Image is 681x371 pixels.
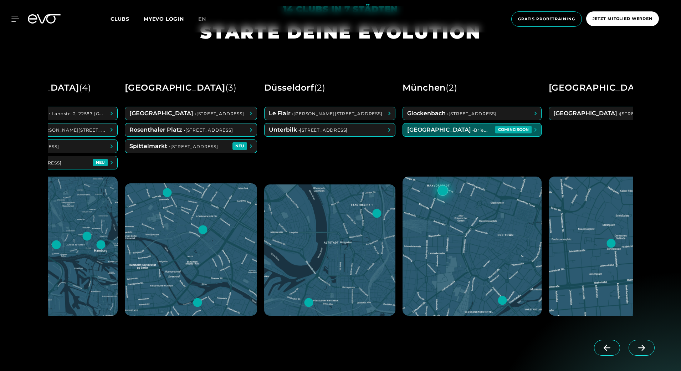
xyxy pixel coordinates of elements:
span: Gratis Probetraining [518,16,575,22]
span: Clubs [111,16,129,22]
span: ( 2 ) [314,82,326,93]
a: Jetzt Mitglied werden [584,11,661,27]
div: Düsseldorf [264,80,326,96]
span: ( 3 ) [225,82,237,93]
span: ( 2 ) [446,82,457,93]
a: Clubs [111,15,144,22]
div: München [403,80,457,96]
a: MYEVO LOGIN [144,16,184,22]
span: Jetzt Mitglied werden [593,16,652,22]
a: Gratis Probetraining [509,11,584,27]
div: [GEOGRAPHIC_DATA] [549,80,659,96]
span: ( 4 ) [79,82,91,93]
div: [GEOGRAPHIC_DATA] [125,80,237,96]
span: en [198,16,206,22]
a: en [198,15,215,23]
